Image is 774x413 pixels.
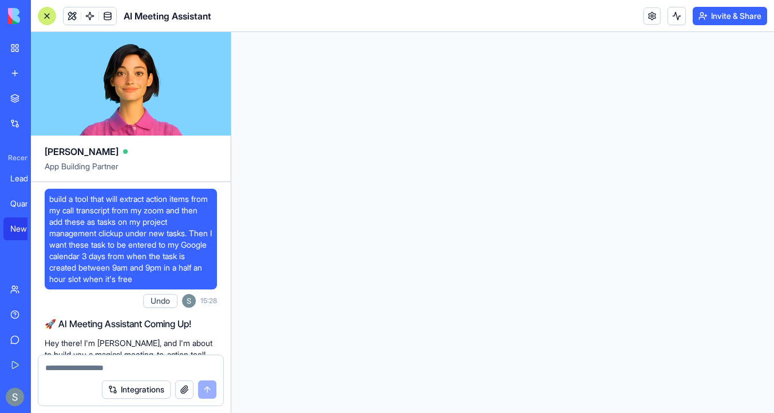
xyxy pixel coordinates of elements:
button: Integrations [102,380,171,399]
div: New App [10,223,42,235]
span: [PERSON_NAME] [45,145,119,158]
a: New App [3,217,49,240]
img: ACg8ocKnDTHbS00rqwWSHQfXf8ia04QnQtz5EDX_Ef5UNrjqV-k=s96-c [6,388,24,406]
h2: 🚀 AI Meeting Assistant Coming Up! [45,317,217,331]
button: Invite & Share [693,7,767,25]
span: 15:28 [200,296,217,305]
span: build a tool that will extract action items from my call transcript from my zoom and then add the... [49,193,212,285]
div: Quantum Portfolio [10,198,42,209]
span: AI Meeting Assistant [124,9,211,23]
div: Lead Enrichment Pro [10,173,42,184]
img: ACg8ocKnDTHbS00rqwWSHQfXf8ia04QnQtz5EDX_Ef5UNrjqV-k=s96-c [182,294,196,308]
a: Lead Enrichment Pro [3,167,49,190]
img: logo [8,8,79,24]
button: Undo [143,294,177,308]
span: App Building Partner [45,161,217,181]
span: Recent [3,153,27,162]
a: Quantum Portfolio [3,192,49,215]
p: Hey there! I'm [PERSON_NAME], and I'm about to build you a magical meeting-to-action tool! 📝 This... [45,337,217,406]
